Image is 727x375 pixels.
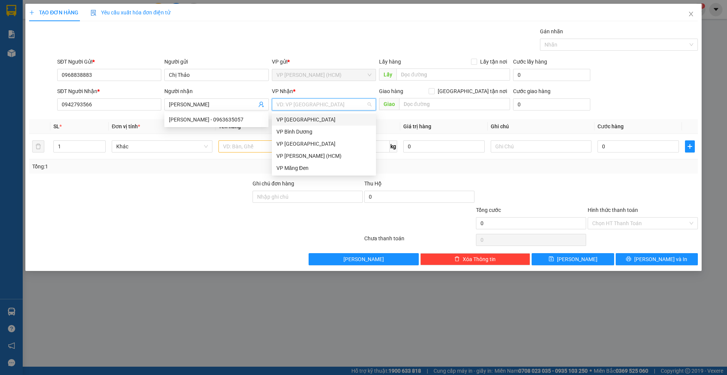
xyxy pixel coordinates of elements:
[634,255,687,263] span: [PERSON_NAME] và In
[454,256,460,262] span: delete
[557,255,598,263] span: [PERSON_NAME]
[513,88,551,94] label: Cước giao hàng
[680,4,702,25] button: Close
[403,140,485,152] input: 0
[685,140,695,152] button: plus
[379,88,403,94] span: Giao hàng
[116,141,208,152] span: Khác
[513,69,590,81] input: Cước lấy hàng
[390,140,397,152] span: kg
[169,115,264,124] div: [PERSON_NAME] - 0963635057
[218,140,319,152] input: VD: Bàn, Ghế
[276,164,371,172] div: VP Măng Đen
[90,10,97,16] img: icon
[258,101,264,107] span: user-add
[396,68,510,81] input: Dọc đường
[276,128,371,136] div: VP Bình Dương
[253,191,363,203] input: Ghi chú đơn hàng
[435,87,510,95] span: [GEOGRAPHIC_DATA] tận nơi
[379,59,401,65] span: Lấy hàng
[532,253,614,265] button: save[PERSON_NAME]
[272,58,376,66] div: VP gửi
[32,162,281,171] div: Tổng: 1
[598,123,624,129] span: Cước hàng
[477,58,510,66] span: Lấy tận nơi
[363,234,475,247] div: Chưa thanh toán
[276,115,371,124] div: VP [GEOGRAPHIC_DATA]
[272,126,376,138] div: VP Bình Dương
[540,28,563,34] label: Gán nhãn
[164,87,268,95] div: Người nhận
[53,123,59,129] span: SL
[253,180,294,187] label: Ghi chú đơn hàng
[491,140,591,152] input: Ghi Chú
[32,140,44,152] button: delete
[343,255,384,263] span: [PERSON_NAME]
[112,123,140,129] span: Đơn vị tính
[164,114,268,126] div: Anh Quý - 0963635057
[276,140,371,148] div: VP [GEOGRAPHIC_DATA]
[276,69,371,81] span: VP Hoàng Văn Thụ (HCM)
[272,88,293,94] span: VP Nhận
[588,207,638,213] label: Hình thức thanh toán
[29,9,78,16] span: TẠO ĐƠN HÀNG
[463,255,496,263] span: Xóa Thông tin
[399,98,510,110] input: Dọc đường
[685,143,694,149] span: plus
[164,58,268,66] div: Người gửi
[272,138,376,150] div: VP Đà Lạt
[379,98,399,110] span: Giao
[309,253,419,265] button: [PERSON_NAME]
[57,58,161,66] div: SĐT Người Gửi
[90,9,170,16] span: Yêu cầu xuất hóa đơn điện tử
[626,256,631,262] span: printer
[549,256,554,262] span: save
[488,119,594,134] th: Ghi chú
[513,98,590,110] input: Cước giao hàng
[272,150,376,162] div: VP Hoàng Văn Thụ (HCM)
[420,253,530,265] button: deleteXóa Thông tin
[276,152,371,160] div: VP [PERSON_NAME] (HCM)
[29,10,34,15] span: plus
[688,11,694,17] span: close
[476,207,501,213] span: Tổng cước
[272,114,376,126] div: VP Biên Hòa
[272,162,376,174] div: VP Măng Đen
[379,68,396,81] span: Lấy
[513,59,547,65] label: Cước lấy hàng
[616,253,698,265] button: printer[PERSON_NAME] và In
[364,180,382,187] span: Thu Hộ
[57,87,161,95] div: SĐT Người Nhận
[403,123,431,129] span: Giá trị hàng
